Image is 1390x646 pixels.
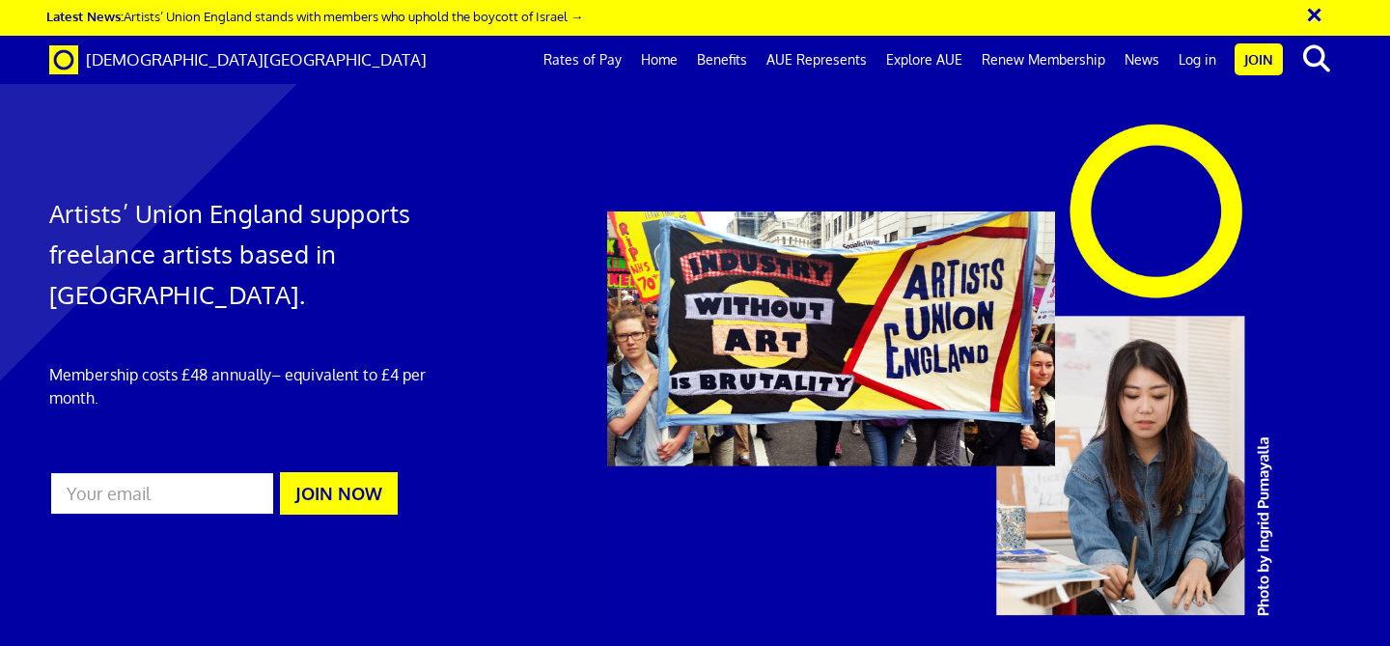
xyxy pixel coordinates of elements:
a: Latest News:Artists’ Union England stands with members who uphold the boycott of Israel → [46,8,583,24]
input: Your email [49,471,275,516]
strong: Latest News: [46,8,124,24]
a: Renew Membership [972,36,1115,84]
a: Log in [1169,36,1226,84]
a: News [1115,36,1169,84]
a: Explore AUE [876,36,972,84]
a: Join [1235,43,1283,75]
a: Brand [DEMOGRAPHIC_DATA][GEOGRAPHIC_DATA] [35,36,441,84]
a: Rates of Pay [534,36,631,84]
button: JOIN NOW [280,472,398,515]
a: AUE Represents [757,36,876,84]
h1: Artists’ Union England supports freelance artists based in [GEOGRAPHIC_DATA]. [49,193,460,315]
span: [DEMOGRAPHIC_DATA][GEOGRAPHIC_DATA] [86,49,427,70]
a: Benefits [687,36,757,84]
button: search [1287,39,1346,79]
a: Home [631,36,687,84]
p: Membership costs £48 annually – equivalent to £4 per month. [49,363,460,409]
